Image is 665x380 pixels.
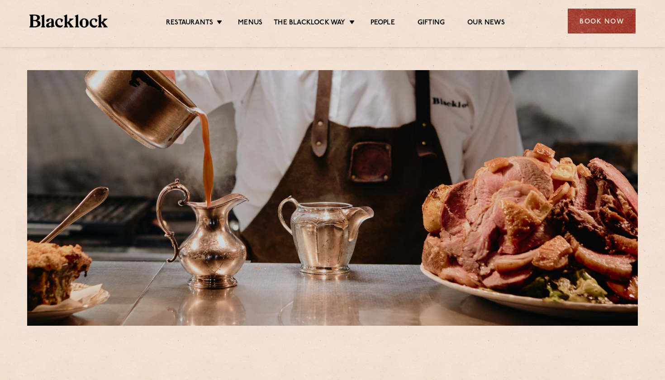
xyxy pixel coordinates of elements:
[370,19,395,28] a: People
[29,14,108,28] img: BL_Textured_Logo-footer-cropped.svg
[238,19,262,28] a: Menus
[568,9,636,33] div: Book Now
[467,19,505,28] a: Our News
[274,19,345,28] a: The Blacklock Way
[166,19,213,28] a: Restaurants
[418,19,445,28] a: Gifting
